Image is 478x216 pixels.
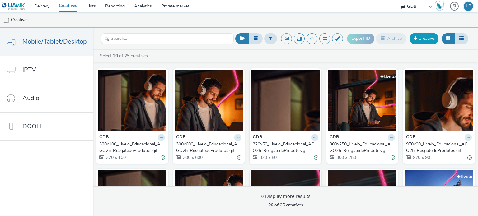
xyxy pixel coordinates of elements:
img: 320x100_Livelo_Educacional_AGO25_ResgatedeProdutos.gif visual [98,70,166,131]
button: Archive [376,33,406,44]
span: 320 x 100 [105,154,126,160]
span: of 25 creatives [268,202,303,208]
div: 320x50_Livelo_Educacional_AGO25_ResgatedeProdutos.gif [253,141,316,154]
img: mobile [3,17,9,23]
button: Table [455,33,468,44]
div: LB [466,2,471,11]
a: 300x250_Livelo_Educacional_AGO25_ResgatedeProdutos.gif [330,141,395,154]
button: Export ID [347,34,374,44]
span: 320 x 50 [259,154,277,160]
div: 320x100_Livelo_Educacional_AGO25_ResgatedeProdutos.gif [99,141,162,154]
input: Search... [101,33,234,44]
img: Hawk Academy [435,1,444,11]
div: 300x250_Livelo_Educacional_AGO25_ResgatedeProdutos.gif [330,141,393,154]
a: Hawk Academy [435,1,447,11]
img: 320x50_Livelo_Educacional_AGO25_ResgatedeProdutos.gif visual [251,70,320,131]
a: 300x600_Livelo_Educacional_AGO25_ResgatedeProdutos.gif [176,141,242,154]
span: DOOH [22,122,41,131]
div: Valid [391,154,395,161]
strong: 20 [113,53,118,59]
strong: GDB [253,134,262,141]
a: 970x90_Livelo_Educacional_AGO25_ResgatedeProdutos.gif [406,141,472,154]
span: 970 x 90 [412,154,430,160]
a: 320x100_Livelo_Educacional_AGO25_ResgatedeProdutos.gif [99,141,165,154]
img: 300x250_Livelo_Educacional_AGO25_ResgatedeProdutos.gif visual [328,70,397,131]
span: 300 x 250 [336,154,356,160]
img: 300x600_Livelo_Educacional_AGO25_ResgatedeProdutos.gif visual [175,70,243,131]
strong: GDB [330,134,339,141]
strong: 20 [268,202,273,208]
span: IPTV [22,65,36,74]
button: Grid [442,33,455,44]
div: Valid [314,154,318,161]
strong: GDB [99,134,109,141]
strong: GDB [406,134,416,141]
a: Creative [410,33,438,44]
span: 300 x 600 [182,154,203,160]
span: Mobile/Tablet/Desktop [22,37,87,46]
a: 320x50_Livelo_Educacional_AGO25_ResgatedeProdutos.gif [253,141,318,154]
div: 970x90_Livelo_Educacional_AGO25_ResgatedeProdutos.gif [406,141,469,154]
div: Valid [467,154,472,161]
div: Valid [161,154,165,161]
div: Valid [237,154,241,161]
div: 300x600_Livelo_Educacional_AGO25_ResgatedeProdutos.gif [176,141,239,154]
strong: GDB [176,134,186,141]
img: 970x90_Livelo_Educacional_AGO25_ResgatedeProdutos.gif visual [405,70,473,131]
a: Select of 25 creatives [99,53,150,59]
span: Audio [22,94,39,103]
img: undefined Logo [2,2,26,10]
div: Display more results [261,193,311,200]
